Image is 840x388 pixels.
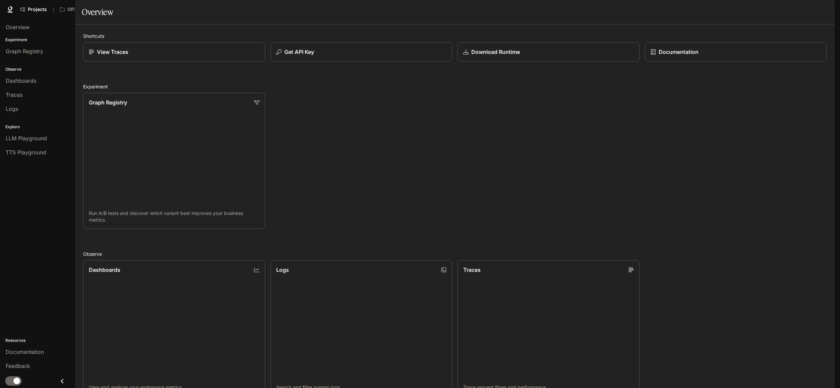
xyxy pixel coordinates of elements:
[50,6,57,13] div: /
[659,48,699,56] p: Documentation
[82,5,113,19] h1: Overview
[97,48,128,56] p: View Traces
[83,83,827,90] h2: Experiment
[271,42,453,62] button: Get API Key
[471,48,520,56] p: Download Runtime
[28,7,47,12] span: Projects
[67,7,89,12] p: OPXRtest
[89,210,259,223] p: Run A/B tests and discover which variant best improves your business metrics
[17,3,50,16] a: Go to projects
[89,266,120,274] p: Dashboards
[83,93,265,229] a: Graph RegistryRun A/B tests and discover which variant best improves your business metrics
[83,42,265,62] a: View Traces
[276,266,289,274] p: Logs
[83,250,827,257] h2: Observe
[645,42,827,62] a: Documentation
[284,48,314,56] p: Get API Key
[458,42,640,62] a: Download Runtime
[57,3,100,16] button: Open workspace menu
[89,98,127,106] p: Graph Registry
[463,266,481,274] p: Traces
[83,32,827,40] h2: Shortcuts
